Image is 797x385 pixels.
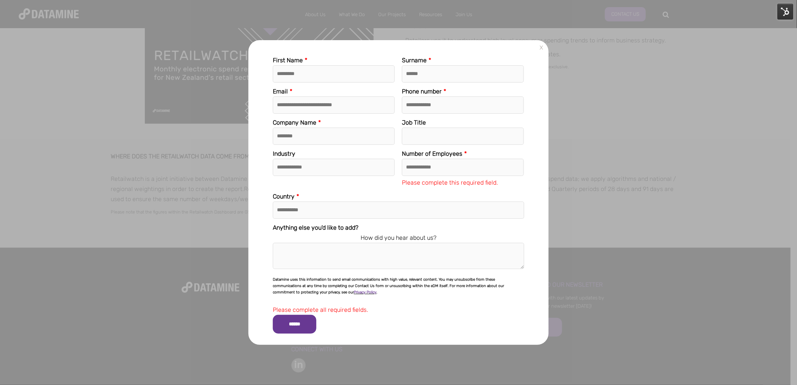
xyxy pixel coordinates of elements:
[402,150,462,157] span: Number of Employees
[273,233,524,243] legend: How did you hear about us?
[402,179,524,186] label: Please complete this required field.
[402,88,442,95] span: Phone number
[273,277,524,296] p: Datamine uses this information to send email communications with high value, relevant content. Yo...
[777,4,793,20] img: HubSpot Tools Menu Toggle
[402,57,427,64] span: Surname
[273,119,316,126] span: Company Name
[537,43,546,53] a: X
[273,193,295,200] span: Country
[273,88,288,95] span: Email
[273,306,524,313] label: Please complete all required fields.
[402,119,426,126] span: Job Title
[273,150,295,157] span: Industry
[354,290,376,295] a: Privacy Policy
[273,224,358,231] span: Anything else you'd like to add?
[273,57,303,64] span: First Name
